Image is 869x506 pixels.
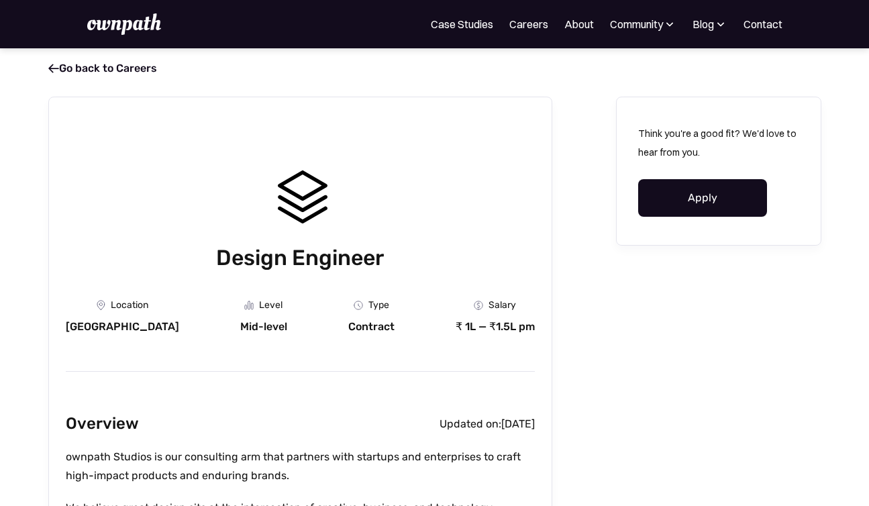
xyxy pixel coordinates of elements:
div: Type [368,300,389,311]
div: [GEOGRAPHIC_DATA] [66,320,179,334]
a: Careers [509,16,548,32]
a: Contact [744,16,782,32]
p: ownpath Studios is our consulting arm that partners with startups and enterprises to craft high-i... [66,448,535,485]
a: Case Studies [431,16,493,32]
img: Money Icon - Job Board X Webflow Template [474,301,483,310]
img: Graph Icon - Job Board X Webflow Template [244,301,254,310]
a: About [564,16,594,32]
div: ₹ 1L — ₹1.5L pm [456,320,535,334]
p: Think you're a good fit? We'd love to hear from you. [638,124,799,162]
div: [DATE] [501,417,535,431]
div: Contract [348,320,395,334]
div: Location [111,300,148,311]
img: Location Icon - Job Board X Webflow Template [97,300,105,311]
div: Blog [693,16,714,32]
div: Blog [693,16,727,32]
div: Salary [489,300,516,311]
div: Community [610,16,676,32]
a: Apply [638,179,767,217]
img: Clock Icon - Job Board X Webflow Template [354,301,363,310]
h1: Design Engineer [66,242,535,273]
div: Level [259,300,283,311]
a: Go back to Careers [48,62,157,74]
div: Mid-level [240,320,287,334]
h2: Overview [66,411,139,437]
div: Updated on: [440,417,501,431]
span:  [48,62,59,75]
div: Community [610,16,663,32]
